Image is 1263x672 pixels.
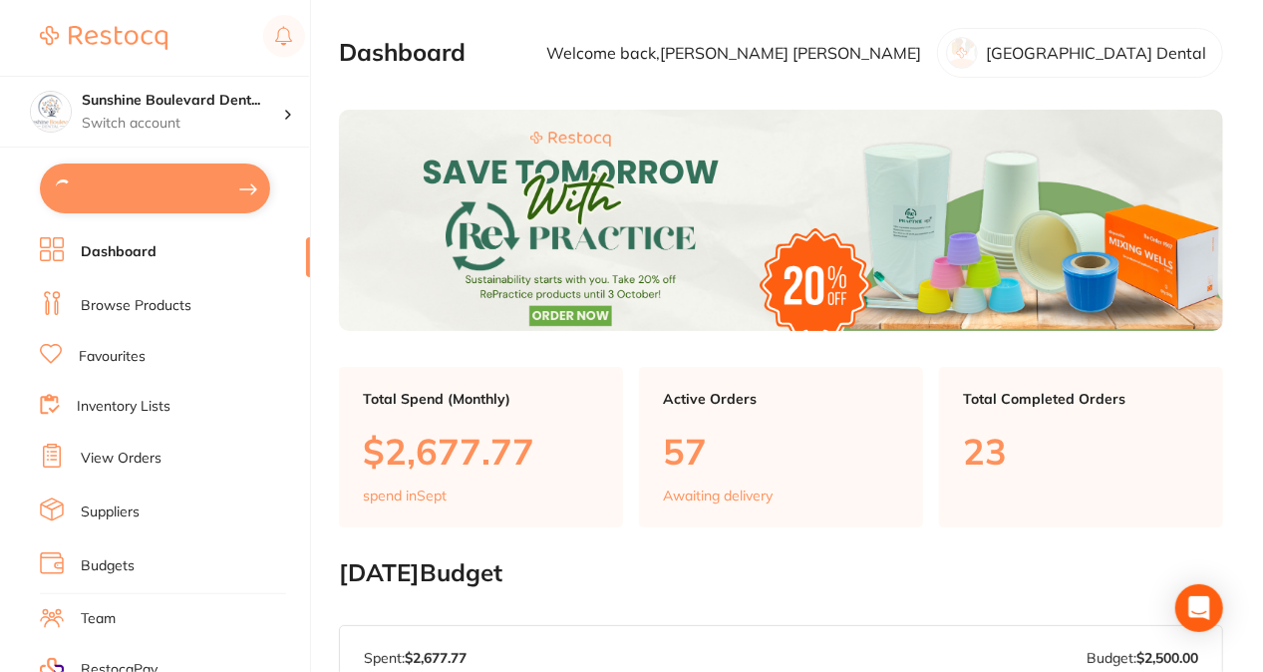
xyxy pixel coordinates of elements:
[363,431,599,472] p: $2,677.77
[1175,584,1223,632] div: Open Intercom Messenger
[339,367,623,528] a: Total Spend (Monthly)$2,677.77spend inSept
[639,367,923,528] a: Active Orders57Awaiting delivery
[81,609,116,629] a: Team
[40,15,167,61] a: Restocq Logo
[963,391,1199,407] p: Total Completed Orders
[79,347,146,367] a: Favourites
[31,92,71,132] img: Sunshine Boulevard Dental
[364,650,467,666] p: Spent:
[405,649,467,667] strong: $2,677.77
[81,556,135,576] a: Budgets
[77,397,170,417] a: Inventory Lists
[363,391,599,407] p: Total Spend (Monthly)
[663,391,899,407] p: Active Orders
[81,449,161,469] a: View Orders
[82,91,283,111] h4: Sunshine Boulevard Dental
[1087,650,1198,666] p: Budget:
[1136,649,1198,667] strong: $2,500.00
[546,44,921,62] p: Welcome back, [PERSON_NAME] [PERSON_NAME]
[40,26,167,50] img: Restocq Logo
[81,296,191,316] a: Browse Products
[81,503,140,522] a: Suppliers
[339,559,1223,587] h2: [DATE] Budget
[82,114,283,134] p: Switch account
[986,44,1206,62] p: [GEOGRAPHIC_DATA] Dental
[339,39,466,67] h2: Dashboard
[963,431,1199,472] p: 23
[363,488,447,504] p: spend in Sept
[81,242,157,262] a: Dashboard
[939,367,1223,528] a: Total Completed Orders23
[339,110,1223,331] img: Dashboard
[663,431,899,472] p: 57
[663,488,773,504] p: Awaiting delivery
